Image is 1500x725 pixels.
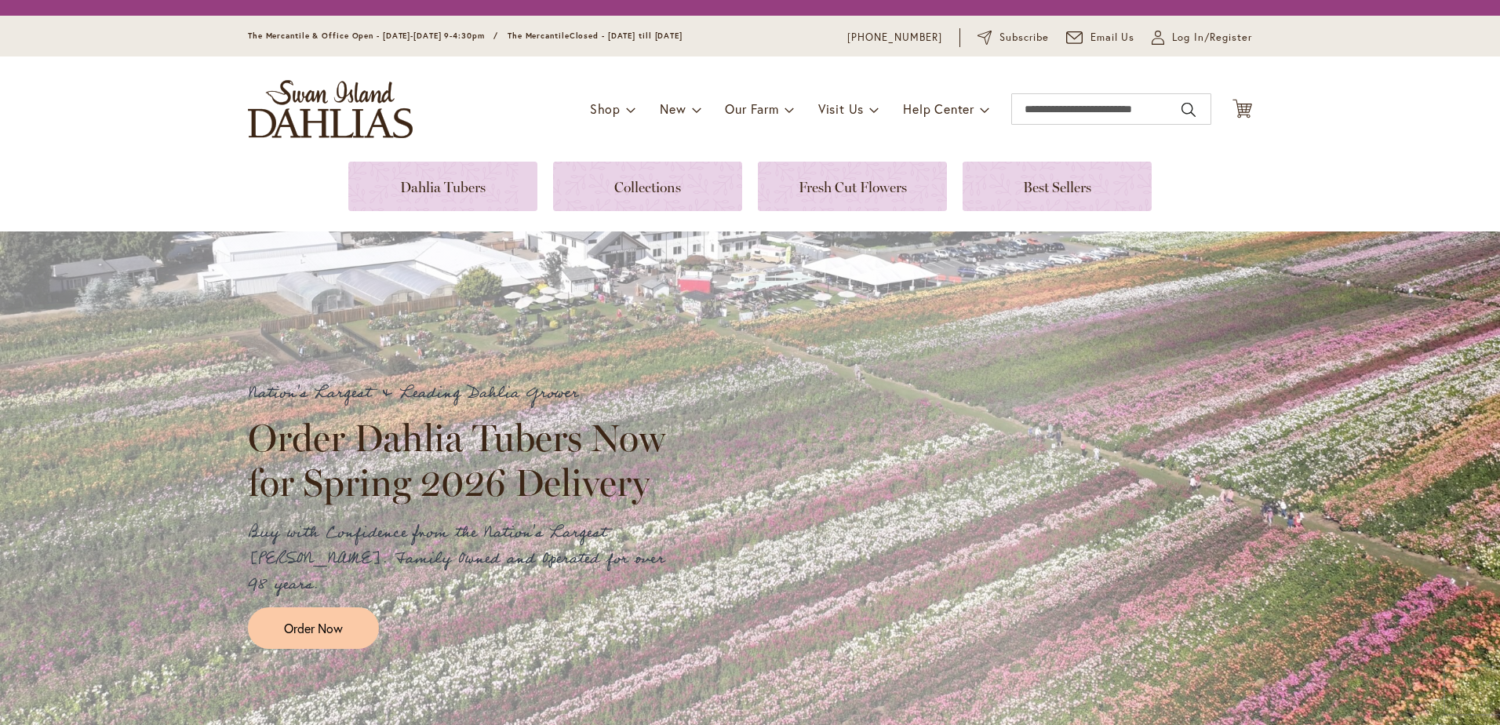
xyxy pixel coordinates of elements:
h2: Order Dahlia Tubers Now for Spring 2026 Delivery [248,416,679,504]
span: Closed - [DATE] till [DATE] [570,31,683,41]
button: Search [1181,97,1196,122]
p: Buy with Confidence from the Nation's Largest [PERSON_NAME]. Family Owned and Operated for over 9... [248,520,679,598]
a: Log In/Register [1152,30,1252,46]
a: [PHONE_NUMBER] [847,30,942,46]
a: Email Us [1066,30,1135,46]
a: store logo [248,80,413,138]
a: Subscribe [978,30,1049,46]
span: Shop [590,100,621,117]
span: Order Now [284,619,343,637]
span: Visit Us [818,100,864,117]
span: Subscribe [999,30,1049,46]
a: Order Now [248,607,379,649]
span: Our Farm [725,100,778,117]
span: Help Center [903,100,974,117]
span: Email Us [1090,30,1135,46]
span: Log In/Register [1172,30,1252,46]
p: Nation's Largest & Leading Dahlia Grower [248,381,679,406]
span: New [660,100,686,117]
span: The Mercantile & Office Open - [DATE]-[DATE] 9-4:30pm / The Mercantile [248,31,570,41]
